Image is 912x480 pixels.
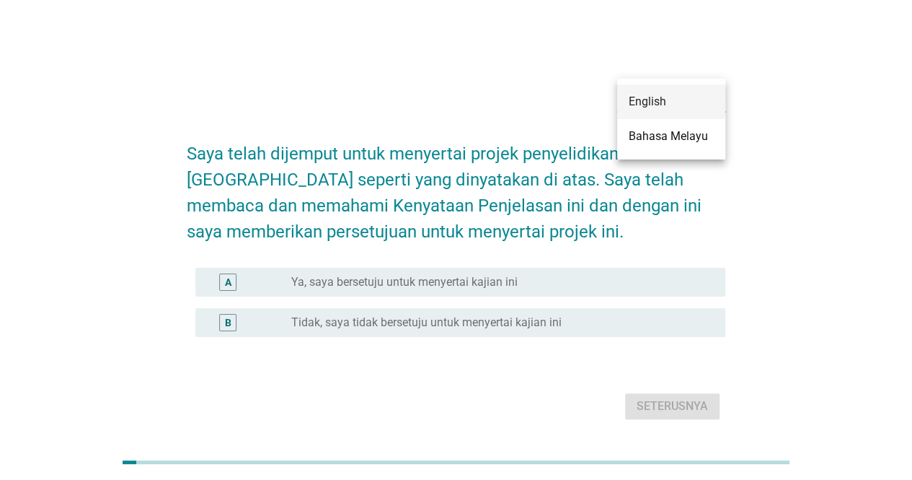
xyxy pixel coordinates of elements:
[291,315,562,330] label: Tidak, saya tidak bersetuju untuk menyertai kajian ini
[291,275,518,289] label: Ya, saya bersetuju untuk menyertai kajian ini
[225,315,231,330] div: B
[187,126,725,245] h2: Saya telah dijemput untuk menyertai projek penyelidikan [GEOGRAPHIC_DATA] seperti yang dinyatakan...
[629,93,714,110] div: English
[225,274,231,289] div: A
[629,128,714,145] div: Bahasa Melayu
